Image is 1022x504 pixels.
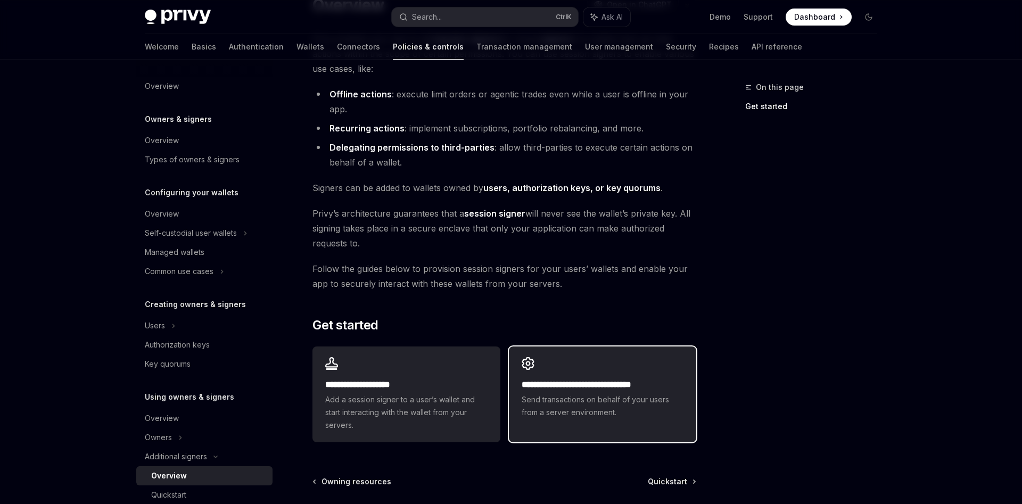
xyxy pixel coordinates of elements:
a: Overview [136,204,273,224]
a: API reference [752,34,802,60]
span: Ask AI [601,12,623,22]
a: Welcome [145,34,179,60]
div: Additional signers [145,450,207,463]
button: Ask AI [583,7,630,27]
strong: session signer [464,208,525,219]
a: Recipes [709,34,739,60]
div: Quickstart [151,489,186,501]
span: Send transactions on behalf of your users from a server environment. [522,393,683,419]
li: : allow third-parties to execute certain actions on behalf of a wallet. [312,140,696,170]
div: Users [145,319,165,332]
a: Quickstart [648,476,695,487]
strong: Offline actions [329,89,392,100]
h5: Owners & signers [145,113,212,126]
a: Types of owners & signers [136,150,273,169]
h5: Creating owners & signers [145,298,246,311]
a: Transaction management [476,34,572,60]
button: Search...CtrlK [392,7,578,27]
a: Overview [136,409,273,428]
a: Overview [136,131,273,150]
a: Basics [192,34,216,60]
span: Quickstart [648,476,687,487]
div: Authorization keys [145,338,210,351]
span: Follow the guides below to provision session signers for your users’ wallets and enable your app ... [312,261,696,291]
a: Authorization keys [136,335,273,354]
span: Add a session signer to a user’s wallet and start interacting with the wallet from your servers. [325,393,487,432]
a: Get started [745,98,886,115]
span: On this page [756,81,804,94]
strong: Recurring actions [329,123,405,134]
a: Owning resources [314,476,391,487]
span: Dashboard [794,12,835,22]
div: Overview [145,80,179,93]
span: Ctrl K [556,13,572,21]
a: Key quorums [136,354,273,374]
a: Managed wallets [136,243,273,262]
div: Common use cases [145,265,213,278]
span: Signers can be added to wallets owned by . [312,180,696,195]
span: Privy’s architecture guarantees that a will never see the wallet’s private key. All signing takes... [312,206,696,251]
strong: Delegating permissions to third-parties [329,142,494,153]
a: User management [585,34,653,60]
a: Security [666,34,696,60]
li: : execute limit orders or agentic trades even while a user is offline in your app. [312,87,696,117]
div: Overview [145,134,179,147]
div: Self-custodial user wallets [145,227,237,239]
span: Owning resources [322,476,391,487]
h5: Using owners & signers [145,391,234,403]
a: Authentication [229,34,284,60]
button: Toggle dark mode [860,9,877,26]
div: Overview [145,412,179,425]
a: **** **** **** *****Add a session signer to a user’s wallet and start interacting with the wallet... [312,346,500,442]
a: Dashboard [786,9,852,26]
a: Wallets [296,34,324,60]
div: Owners [145,431,172,444]
div: Types of owners & signers [145,153,240,166]
a: Overview [136,77,273,96]
div: Overview [151,469,187,482]
a: Overview [136,466,273,485]
div: Key quorums [145,358,191,370]
div: Managed wallets [145,246,204,259]
a: Support [744,12,773,22]
a: users, authorization keys, or key quorums [483,183,661,194]
li: : implement subscriptions, portfolio rebalancing, and more. [312,121,696,136]
img: dark logo [145,10,211,24]
h5: Configuring your wallets [145,186,238,199]
span: Get started [312,317,378,334]
a: Policies & controls [393,34,464,60]
a: Connectors [337,34,380,60]
a: Demo [710,12,731,22]
div: Search... [412,11,442,23]
div: Overview [145,208,179,220]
